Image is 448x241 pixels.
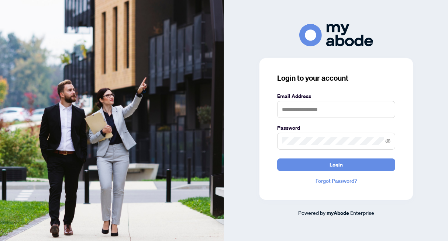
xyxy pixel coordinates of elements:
a: Forgot Password? [277,177,395,185]
img: ma-logo [299,24,373,46]
button: Login [277,158,395,171]
span: Enterprise [350,209,374,216]
span: Powered by [298,209,325,216]
span: eye-invisible [385,139,390,144]
label: Email Address [277,92,395,100]
span: Login [330,159,343,171]
a: myAbode [327,209,349,217]
label: Password [277,124,395,132]
h3: Login to your account [277,73,395,83]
